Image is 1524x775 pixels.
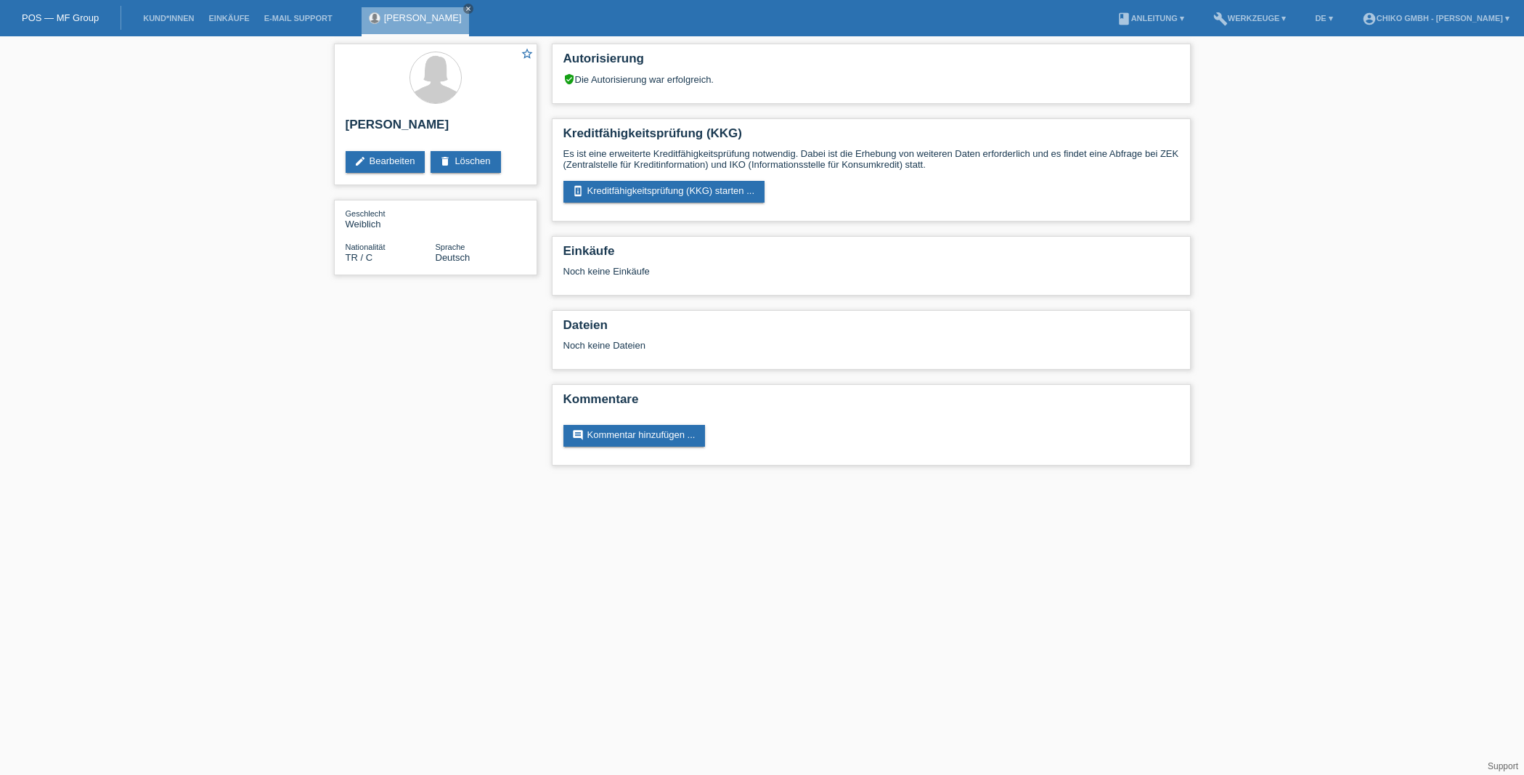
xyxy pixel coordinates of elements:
span: Nationalität [346,243,386,251]
span: Sprache [436,243,465,251]
h2: Einkäufe [563,244,1179,266]
a: [PERSON_NAME] [384,12,462,23]
a: DE ▾ [1308,14,1340,23]
span: Deutsch [436,252,470,263]
i: edit [354,155,366,167]
div: Die Autorisierung war erfolgreich. [563,73,1179,85]
a: close [463,4,473,14]
a: account_circleChiko GmbH - [PERSON_NAME] ▾ [1355,14,1517,23]
h2: Autorisierung [563,52,1179,73]
a: POS — MF Group [22,12,99,23]
div: Weiblich [346,208,436,230]
a: commentKommentar hinzufügen ... [563,425,706,447]
i: account_circle [1362,12,1377,26]
h2: Kommentare [563,392,1179,414]
h2: Dateien [563,318,1179,340]
a: perm_device_informationKreditfähigkeitsprüfung (KKG) starten ... [563,181,765,203]
a: bookAnleitung ▾ [1109,14,1191,23]
span: Türkei / C / 16.03.1988 [346,252,373,263]
a: Support [1488,761,1518,771]
i: close [465,5,472,12]
i: book [1117,12,1131,26]
h2: [PERSON_NAME] [346,118,526,139]
i: delete [439,155,451,167]
a: editBearbeiten [346,151,425,173]
a: E-Mail Support [257,14,340,23]
a: star_border [521,47,534,62]
a: deleteLöschen [431,151,500,173]
i: verified_user [563,73,575,85]
div: Noch keine Einkäufe [563,266,1179,288]
a: buildWerkzeuge ▾ [1206,14,1294,23]
i: build [1213,12,1228,26]
a: Kund*innen [136,14,201,23]
i: perm_device_information [572,185,584,197]
p: Es ist eine erweiterte Kreditfähigkeitsprüfung notwendig. Dabei ist die Erhebung von weiteren Dat... [563,148,1179,170]
div: Noch keine Dateien [563,340,1007,351]
i: comment [572,429,584,441]
span: Geschlecht [346,209,386,218]
i: star_border [521,47,534,60]
a: Einkäufe [201,14,256,23]
h2: Kreditfähigkeitsprüfung (KKG) [563,126,1179,148]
